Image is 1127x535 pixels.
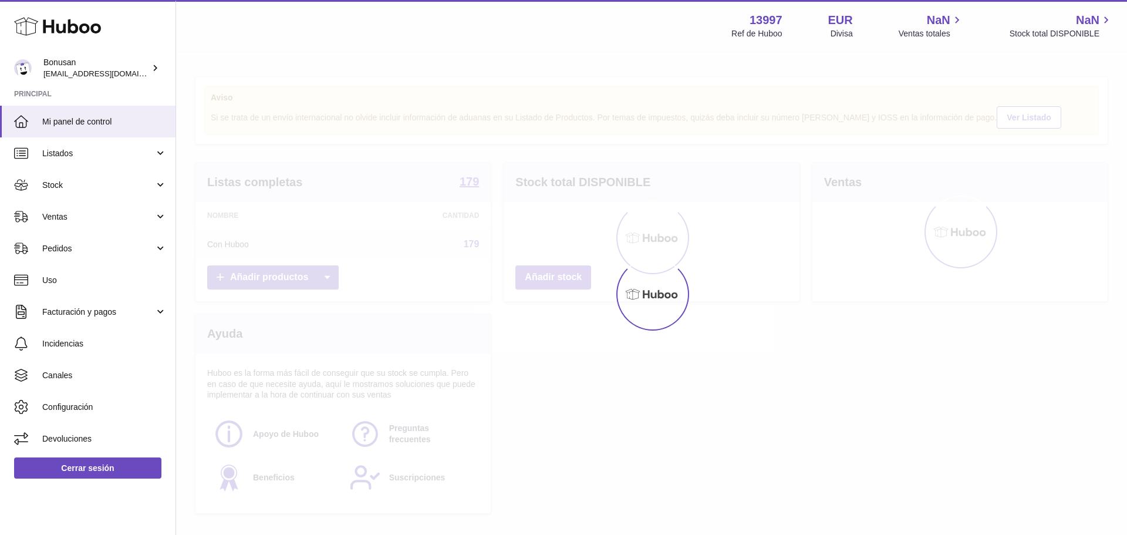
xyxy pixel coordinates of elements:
span: Ventas [42,211,154,223]
span: Mi panel de control [42,116,167,127]
span: Stock [42,180,154,191]
span: Uso [42,275,167,286]
span: NaN [927,12,950,28]
span: NaN [1076,12,1099,28]
img: info@bonusan.es [14,59,32,77]
a: NaN Stock total DISPONIBLE [1010,12,1113,39]
a: NaN Ventas totales [899,12,964,39]
span: Ventas totales [899,28,964,39]
a: Cerrar sesión [14,457,161,479]
div: Ref de Huboo [731,28,782,39]
span: Listados [42,148,154,159]
span: Configuración [42,402,167,413]
span: [EMAIL_ADDRESS][DOMAIN_NAME] [43,69,173,78]
span: Pedidos [42,243,154,254]
div: Divisa [831,28,853,39]
strong: EUR [828,12,853,28]
strong: 13997 [750,12,782,28]
span: Incidencias [42,338,167,349]
span: Facturación y pagos [42,307,154,318]
div: Bonusan [43,57,149,79]
span: Devoluciones [42,433,167,445]
span: Canales [42,370,167,381]
span: Stock total DISPONIBLE [1010,28,1113,39]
